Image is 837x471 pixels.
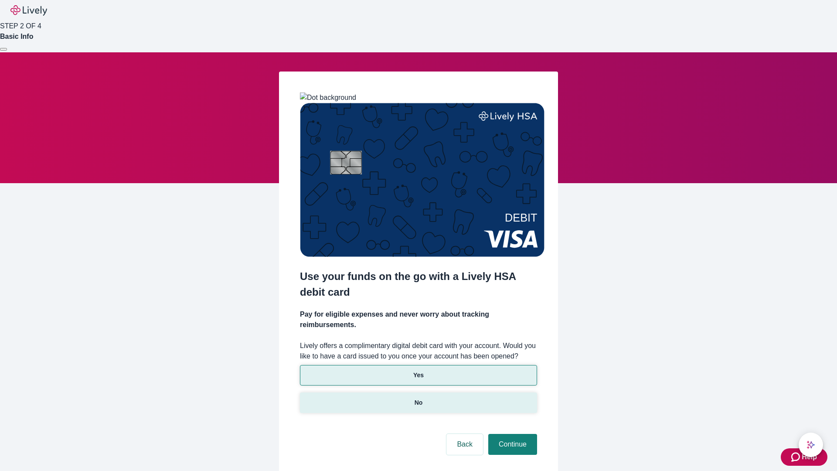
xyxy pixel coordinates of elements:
[300,269,537,300] h2: Use your funds on the go with a Lively HSA debit card
[488,434,537,455] button: Continue
[446,434,483,455] button: Back
[781,448,827,466] button: Zendesk support iconHelp
[300,365,537,386] button: Yes
[799,433,823,457] button: chat
[806,440,815,449] svg: Lively AI Assistant
[802,452,817,462] span: Help
[413,371,424,380] p: Yes
[415,398,423,407] p: No
[300,309,537,330] h4: Pay for eligible expenses and never worry about tracking reimbursements.
[791,452,802,462] svg: Zendesk support icon
[300,341,537,362] label: Lively offers a complimentary digital debit card with your account. Would you like to have a card...
[300,392,537,413] button: No
[10,5,47,16] img: Lively
[300,92,356,103] img: Dot background
[300,103,544,257] img: Debit card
